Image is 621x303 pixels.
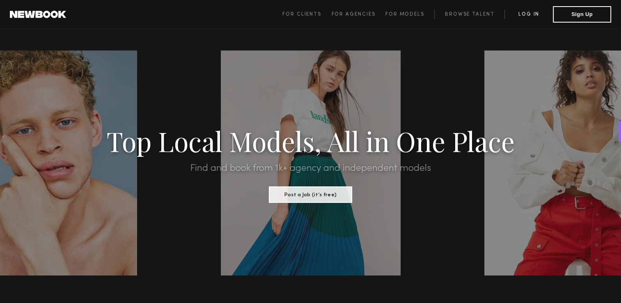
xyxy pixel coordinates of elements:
[269,186,352,203] button: Post a Job (it’s free)
[385,9,435,19] a: For Models
[504,9,553,19] a: Log in
[46,163,574,173] h2: Find and book from 1k+ agency and independent models
[553,6,611,23] button: Sign Up
[282,9,331,19] a: For Clients
[282,12,321,17] span: For Clients
[46,128,574,154] h1: Top Local Models, All in One Place
[331,12,375,17] span: For Agencies
[385,12,424,17] span: For Models
[434,9,504,19] a: Browse Talent
[331,9,385,19] a: For Agencies
[269,189,352,198] a: Post a Job (it’s free)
